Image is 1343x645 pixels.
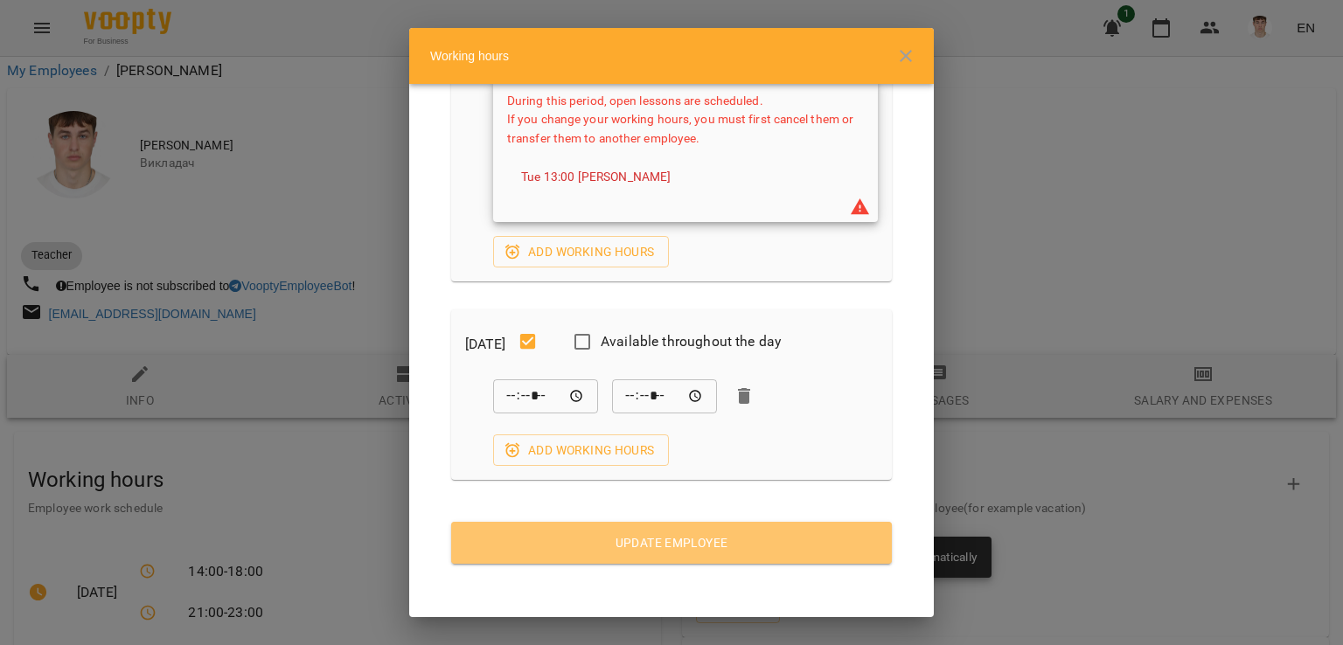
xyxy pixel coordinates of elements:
[521,169,671,186] a: Tue 13:00 [PERSON_NAME]
[507,94,853,145] span: During this period, open lessons are scheduled. If you change your working hours, you must first ...
[465,332,505,357] h6: [DATE]
[493,434,669,466] button: Add working hours
[612,378,717,413] div: To
[507,440,655,461] span: Add working hours
[451,522,892,564] button: Update Employee
[731,383,757,409] button: Delete
[507,241,655,262] span: Add working hours
[493,378,598,413] div: From
[465,532,878,553] span: Update Employee
[601,331,781,352] span: Available throughout the day
[493,236,669,267] button: Add working hours
[409,28,934,84] div: Working hours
